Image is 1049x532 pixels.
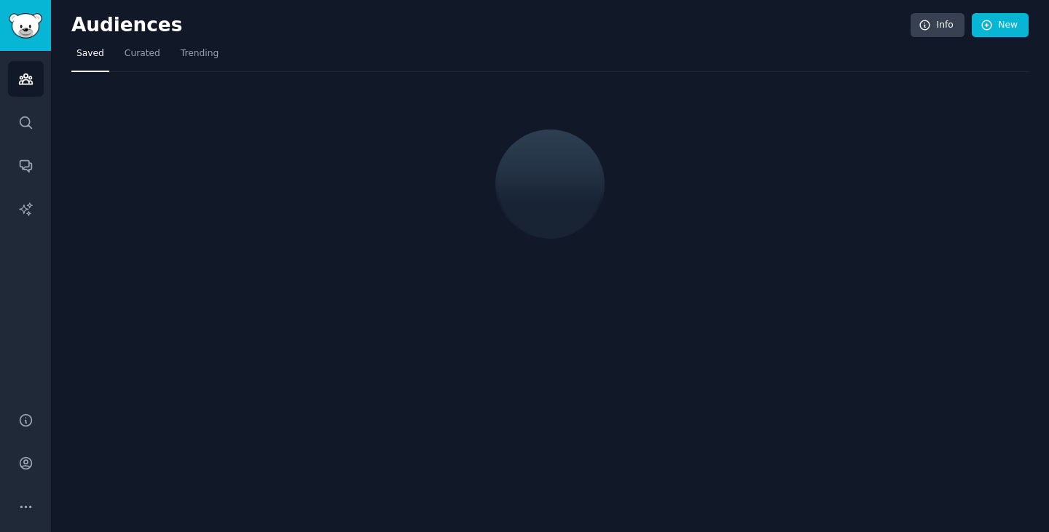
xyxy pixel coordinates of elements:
span: Saved [76,47,104,60]
span: Curated [125,47,160,60]
a: New [972,13,1029,38]
span: Trending [181,47,219,60]
a: Saved [71,42,109,72]
h2: Audiences [71,14,911,37]
img: GummySearch logo [9,13,42,39]
a: Trending [176,42,224,72]
a: Curated [119,42,165,72]
a: Info [911,13,964,38]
